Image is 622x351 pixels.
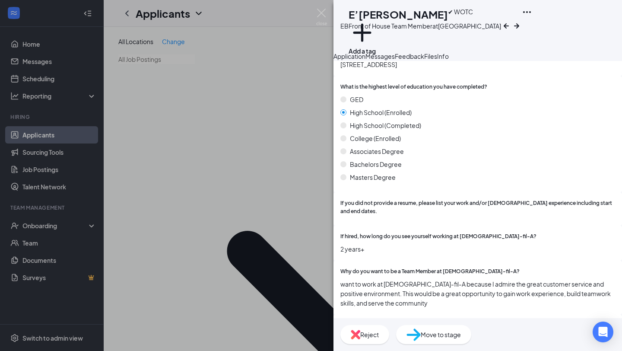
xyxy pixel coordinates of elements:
span: Masters Degree [350,172,396,182]
span: Files [424,52,437,60]
div: Open Intercom Messenger [593,322,613,342]
span: Messages [365,52,395,60]
h1: E’[PERSON_NAME] [349,7,448,22]
span: High School (Enrolled) [350,108,412,117]
div: EB [340,21,349,31]
span: 2 years+ [340,244,615,254]
span: High School (Completed) [350,121,421,130]
span: If hired, how long do you see yourself working at [DEMOGRAPHIC_DATA]-fil-A? [340,233,536,241]
button: ArrowRight [511,7,522,45]
svg: ArrowRight [511,21,522,31]
svg: Plus [349,19,376,46]
svg: Ellipses [522,7,532,17]
span: What is the highest level of education you have completed? [340,83,487,91]
span: Why do you want to be a Team Member at [DEMOGRAPHIC_DATA]-fil-A? [340,268,520,276]
span: want to work at [DEMOGRAPHIC_DATA]-fil-A because I admire the great customer service and positive... [340,279,615,308]
span: ✔ WOTC [448,7,473,22]
button: PlusAdd a tag [349,19,376,56]
span: Bachelors Degree [350,160,402,169]
span: Associates Degree [350,147,404,156]
span: Move to stage [421,330,461,339]
span: If you did not provide a resume, please list your work and/or [DEMOGRAPHIC_DATA] experience inclu... [340,199,615,216]
span: Application [333,52,365,60]
button: ArrowLeftNew [501,7,511,45]
span: Feedback [395,52,424,60]
span: Info [437,52,449,60]
span: [STREET_ADDRESS] [340,60,615,69]
svg: ArrowLeftNew [501,21,511,31]
span: GED [350,95,363,104]
span: College (Enrolled) [350,134,401,143]
div: Front of House Team Member at [GEOGRAPHIC_DATA] [349,22,501,30]
span: Reject [360,330,379,339]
